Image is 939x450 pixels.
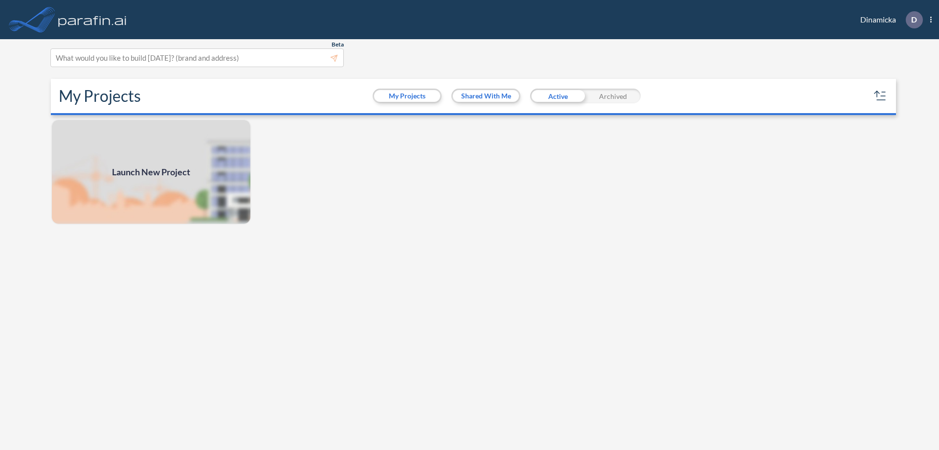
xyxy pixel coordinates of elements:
[911,15,917,24] p: D
[51,119,251,225] img: add
[846,11,932,28] div: Dinamicka
[56,10,129,29] img: logo
[59,87,141,105] h2: My Projects
[872,88,888,104] button: sort
[51,119,251,225] a: Launch New Project
[374,90,440,102] button: My Projects
[112,166,190,179] span: Launch New Project
[453,90,519,102] button: Shared With Me
[585,89,641,103] div: Archived
[332,41,344,48] span: Beta
[530,89,585,103] div: Active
